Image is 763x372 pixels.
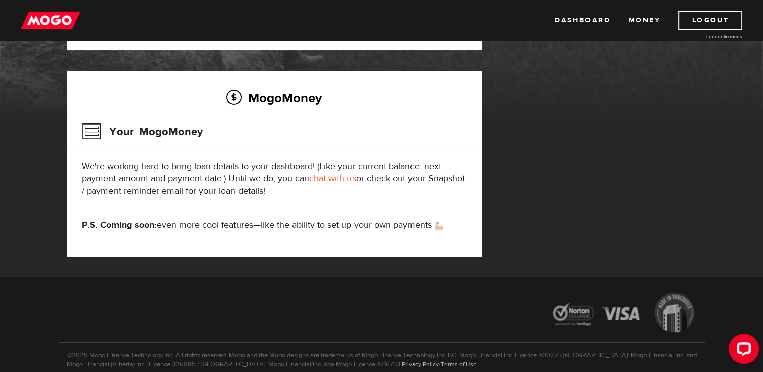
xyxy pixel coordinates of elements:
a: Privacy Policy [402,360,439,368]
strong: P.S. Coming soon: [82,219,157,231]
h2: MogoMoney [82,87,466,108]
a: chat with us [309,173,356,184]
p: ©2025 Mogo Finance Technology Inc. All rights reserved. Mogo and the Mogo designs are trademarks ... [59,342,705,369]
h3: Your MogoMoney [82,118,203,145]
a: Logout [678,11,742,30]
a: Terms of Use [441,360,477,368]
p: We're working hard to bring loan details to your dashboard! (Like your current balance, next paym... [82,161,466,197]
a: Money [628,11,660,30]
a: Dashboard [555,11,610,30]
p: even more cool features—like the ability to set up your own payments [82,219,466,231]
a: Lender licences [667,33,742,40]
img: legal-icons-92a2ffecb4d32d839781d1b4e4802d7b.png [543,285,705,342]
img: strong arm emoji [435,222,443,230]
img: mogo_logo-11ee424be714fa7cbb0f0f49df9e16ec.png [21,11,80,30]
iframe: LiveChat chat widget [721,330,763,372]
